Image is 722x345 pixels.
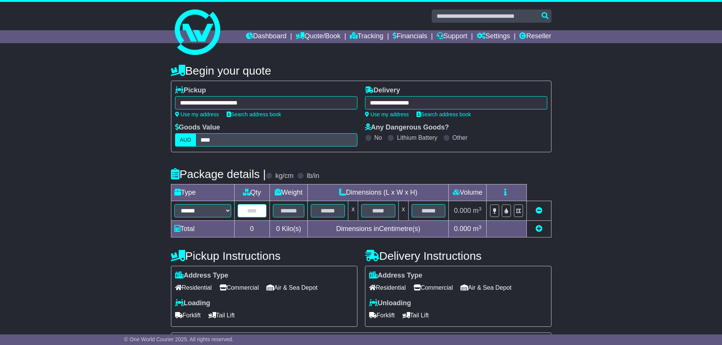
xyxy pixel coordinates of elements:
span: Commercial [219,282,259,293]
a: Support [437,30,467,43]
td: Weight [269,184,308,201]
td: Kilo(s) [269,221,308,237]
label: lb/in [307,172,319,180]
a: Search address book [417,111,471,117]
td: Total [171,221,234,237]
label: Unloading [369,299,411,308]
span: 0.000 [454,207,471,214]
h4: Package details | [171,168,266,180]
td: Volume [449,184,487,201]
td: Dimensions (L x W x H) [308,184,449,201]
span: Commercial [413,282,453,293]
a: Search address book [227,111,281,117]
span: Air & Sea Depot [460,282,512,293]
span: Forklift [175,309,201,321]
a: Financials [393,30,427,43]
sup: 3 [479,224,482,230]
span: Residential [369,282,406,293]
a: Reseller [519,30,551,43]
td: 0 [234,221,269,237]
span: 0.000 [454,225,471,233]
span: Tail Lift [208,309,235,321]
label: Lithium Battery [397,134,437,141]
td: Dimensions in Centimetre(s) [308,221,449,237]
span: m [473,207,482,214]
a: Use my address [365,111,409,117]
h4: Begin your quote [171,64,551,77]
td: x [348,201,358,221]
td: Qty [234,184,269,201]
label: No [374,134,382,141]
h4: Delivery Instructions [365,250,551,262]
h4: Pickup Instructions [171,250,357,262]
label: AUD [175,133,196,147]
a: Tracking [350,30,383,43]
label: Any Dangerous Goods? [365,123,449,132]
span: Residential [175,282,212,293]
a: Add new item [536,225,542,233]
label: Loading [175,299,210,308]
td: Type [171,184,234,201]
label: Goods Value [175,123,220,132]
label: Address Type [369,272,423,280]
span: Air & Sea Depot [266,282,318,293]
span: © One World Courier 2025. All rights reserved. [124,336,234,342]
sup: 3 [479,206,482,212]
a: Use my address [175,111,219,117]
a: Settings [477,30,510,43]
label: kg/cm [275,172,293,180]
a: Quote/Book [296,30,340,43]
td: x [398,201,408,221]
label: Address Type [175,272,229,280]
label: Other [453,134,468,141]
a: Dashboard [246,30,287,43]
a: Remove this item [536,207,542,214]
span: Tail Lift [403,309,429,321]
label: Delivery [365,86,400,95]
span: m [473,225,482,233]
span: Forklift [369,309,395,321]
span: 0 [276,225,280,233]
label: Pickup [175,86,206,95]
